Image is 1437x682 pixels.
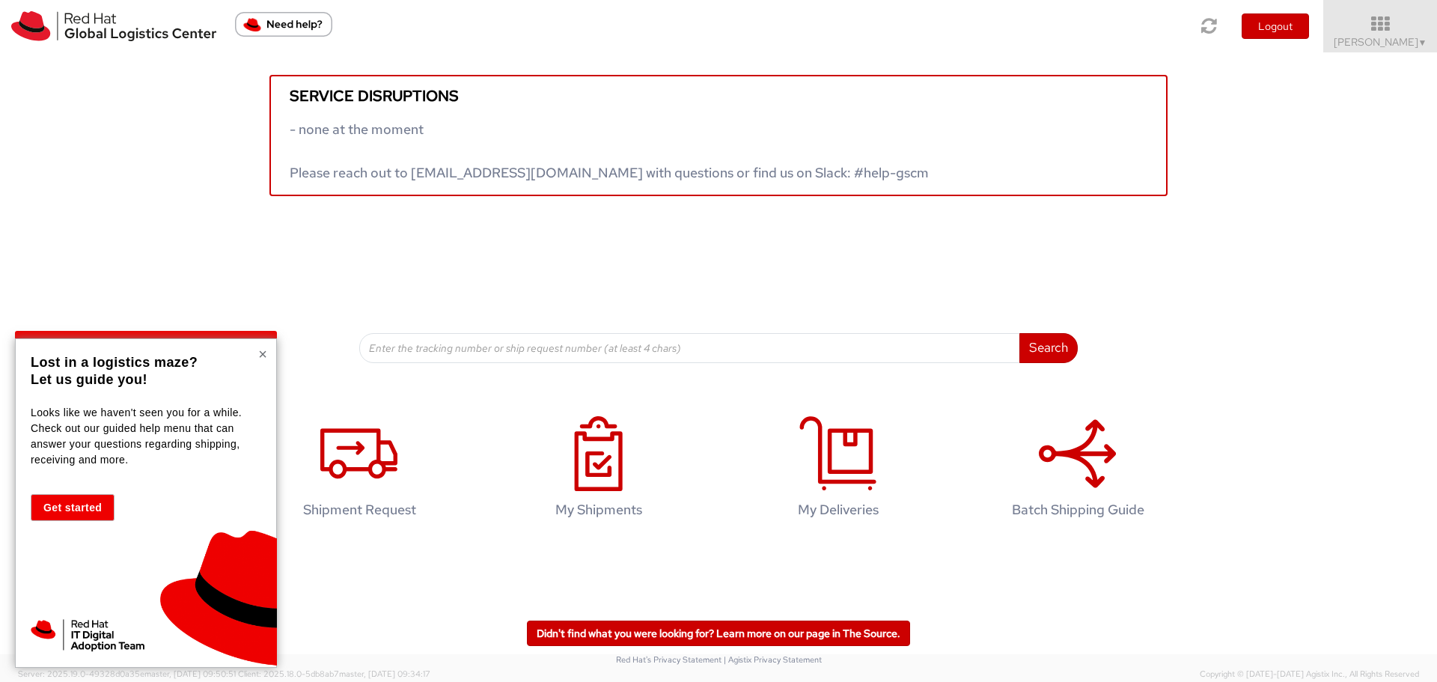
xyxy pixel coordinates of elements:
h4: Shipment Request [263,502,456,517]
a: Red Hat's Privacy Statement [616,654,721,665]
a: My Shipments [486,401,711,541]
a: My Deliveries [726,401,951,541]
span: - none at the moment Please reach out to [EMAIL_ADDRESS][DOMAIN_NAME] with questions or find us o... [290,121,929,181]
h4: My Deliveries [742,502,935,517]
button: Logout [1242,13,1309,39]
h4: My Shipments [502,502,695,517]
button: Close [258,347,267,362]
span: Server: 2025.19.0-49328d0a35e [18,669,236,679]
h5: Service disruptions [290,88,1147,104]
img: rh-logistics-00dfa346123c4ec078e1.svg [11,11,216,41]
p: Looks like we haven't seen you for a while. Check out our guided help menu that can answer your q... [31,405,257,468]
a: Didn't find what you were looking for? Learn more on our page in The Source. [527,621,910,646]
a: Batch Shipping Guide [965,401,1190,541]
span: Copyright © [DATE]-[DATE] Agistix Inc., All Rights Reserved [1200,669,1419,681]
a: Shipment Request [247,401,472,541]
input: Enter the tracking number or ship request number (at least 4 chars) [359,333,1020,363]
a: | Agistix Privacy Statement [724,654,822,665]
span: ▼ [1418,37,1427,49]
strong: Let us guide you! [31,372,147,387]
span: master, [DATE] 09:50:51 [144,669,236,679]
button: Search [1019,333,1078,363]
strong: Lost in a logistics maze? [31,355,198,370]
h4: Batch Shipping Guide [981,502,1174,517]
span: [PERSON_NAME] [1334,35,1427,49]
button: Get started [31,494,115,521]
span: master, [DATE] 09:34:17 [339,669,430,679]
span: Client: 2025.18.0-5db8ab7 [238,669,430,679]
a: Service disruptions - none at the moment Please reach out to [EMAIL_ADDRESS][DOMAIN_NAME] with qu... [269,75,1168,196]
button: Need help? [235,12,332,37]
